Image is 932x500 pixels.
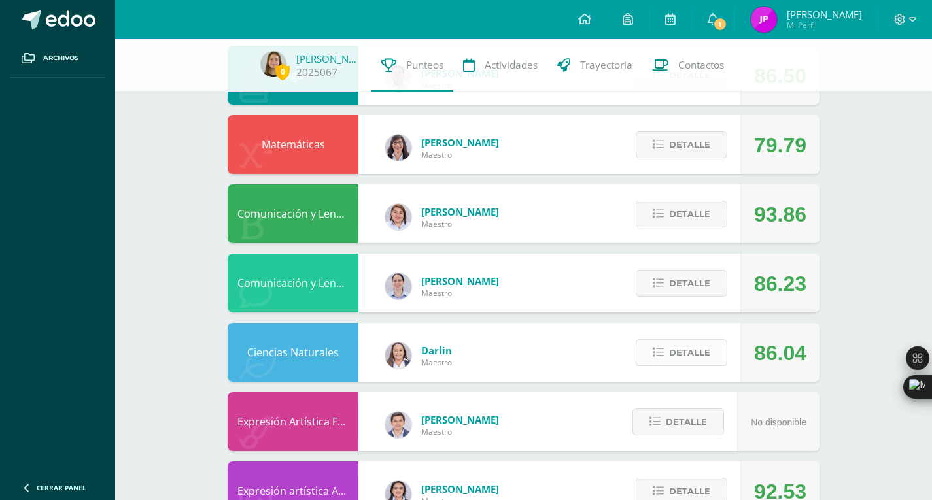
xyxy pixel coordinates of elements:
button: Detalle [636,201,727,227]
a: Actividades [453,39,547,92]
div: Matemáticas [228,115,358,174]
a: Punteos [371,39,453,92]
div: 79.79 [754,116,806,175]
img: daba15fc5312cea3888e84612827f950.png [385,273,411,299]
span: Cerrar panel [37,483,86,492]
div: Ciencias Naturales [228,323,358,382]
span: Darlin [421,344,452,357]
span: Contactos [678,58,724,72]
span: [PERSON_NAME] [421,205,499,218]
button: Detalle [632,408,724,435]
span: 1 [713,17,727,31]
img: 496daf4577007a497a3b4711a5c8dd05.png [260,51,286,77]
img: 32863153bf8bbda601a51695c130e98e.png [385,412,411,438]
span: Detalle [669,271,710,295]
a: Trayectoria [547,39,642,92]
button: Detalle [636,270,727,297]
div: Expresión Artística FORMACIÓN MUSICAL [228,392,358,451]
span: Maestro [421,357,452,368]
a: Contactos [642,39,734,92]
span: Detalle [669,341,710,365]
a: Archivos [10,39,105,78]
img: 794815d7ffad13252b70ea13fddba508.png [385,342,411,369]
span: [PERSON_NAME] [421,136,499,149]
img: a4e180d3c88e615cdf9cba2a7be06673.png [385,204,411,230]
div: 86.23 [754,254,806,313]
div: Comunicación y Lenguaje Inglés [228,254,358,312]
span: Detalle [669,202,710,226]
a: [PERSON_NAME] [296,52,362,65]
div: Comunicación y Lenguaje Idioma Español [228,184,358,243]
span: Trayectoria [580,58,632,72]
span: Mi Perfil [787,20,862,31]
img: 11d0a4ab3c631824f792e502224ffe6b.png [385,135,411,161]
span: Archivos [43,53,78,63]
button: Detalle [636,131,727,158]
div: 93.86 [754,185,806,244]
img: fa32285e9175087e9a639fe48bd6229c.png [751,7,777,33]
span: Punteos [406,58,443,72]
span: [PERSON_NAME] [787,8,862,21]
a: 2025067 [296,65,337,79]
span: [PERSON_NAME] [421,275,499,288]
span: Maestro [421,426,499,437]
span: [PERSON_NAME] [421,482,499,495]
span: No disponible [751,417,806,427]
div: 86.04 [754,324,806,382]
span: Maestro [421,218,499,229]
span: [PERSON_NAME] [421,413,499,426]
span: Actividades [485,58,538,72]
button: Detalle [636,339,727,366]
span: Maestro [421,149,499,160]
span: Maestro [421,288,499,299]
span: Detalle [666,410,707,434]
span: Detalle [669,133,710,157]
span: 0 [275,63,290,80]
